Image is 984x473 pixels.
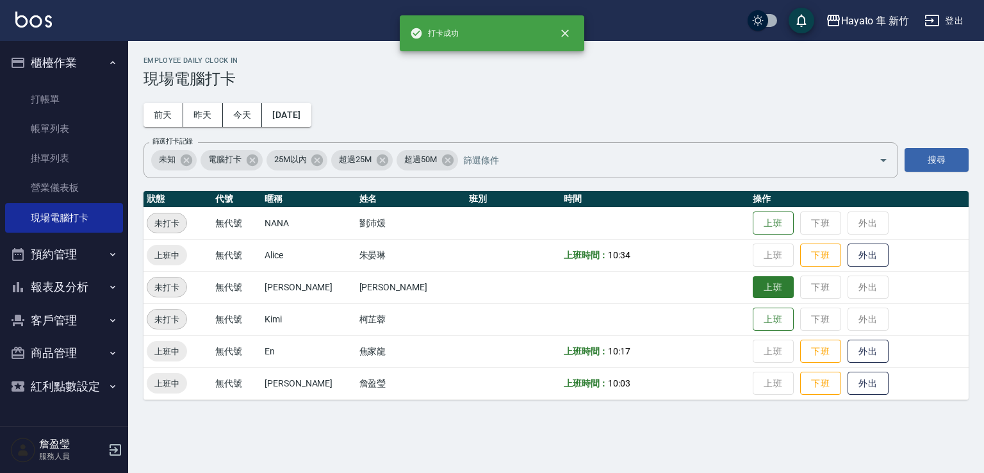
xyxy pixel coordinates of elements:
[143,191,212,208] th: 狀態
[800,372,841,395] button: 下班
[143,56,969,65] h2: Employee Daily Clock In
[410,27,459,40] span: 打卡成功
[5,144,123,173] a: 掛單列表
[841,13,909,29] div: Hayato 隼 新竹
[466,191,561,208] th: 班別
[397,153,445,166] span: 超過50M
[800,340,841,363] button: 下班
[356,191,466,208] th: 姓名
[5,114,123,144] a: 帳單列表
[564,346,609,356] b: 上班時間：
[147,217,186,230] span: 未打卡
[10,437,36,463] img: Person
[15,12,52,28] img: Logo
[5,304,123,337] button: 客戶管理
[331,150,393,170] div: 超過25M
[5,46,123,79] button: 櫃檯作業
[147,249,187,262] span: 上班中
[152,137,193,146] label: 篩選打卡記錄
[750,191,969,208] th: 操作
[212,367,261,399] td: 無代號
[873,150,894,170] button: Open
[201,153,249,166] span: 電腦打卡
[821,8,914,34] button: Hayato 隼 新竹
[261,335,356,367] td: En
[5,203,123,233] a: 現場電腦打卡
[39,451,104,462] p: 服務人員
[212,271,261,303] td: 無代號
[143,70,969,88] h3: 現場電腦打卡
[905,148,969,172] button: 搜尋
[5,238,123,271] button: 預約管理
[151,153,183,166] span: 未知
[331,153,379,166] span: 超過25M
[147,281,186,294] span: 未打卡
[753,276,794,299] button: 上班
[266,153,315,166] span: 25M以內
[753,308,794,331] button: 上班
[5,173,123,203] a: 營業儀表板
[212,239,261,271] td: 無代號
[262,103,311,127] button: [DATE]
[261,367,356,399] td: [PERSON_NAME]
[212,303,261,335] td: 無代號
[800,244,841,267] button: 下班
[183,103,223,127] button: 昨天
[753,212,794,235] button: 上班
[39,438,104,451] h5: 詹盈瑩
[261,303,356,335] td: Kimi
[356,207,466,239] td: 劉沛煖
[460,149,857,171] input: 篩選條件
[143,103,183,127] button: 前天
[147,345,187,358] span: 上班中
[564,378,609,388] b: 上班時間：
[212,335,261,367] td: 無代號
[151,150,197,170] div: 未知
[201,150,263,170] div: 電腦打卡
[5,85,123,114] a: 打帳單
[261,239,356,271] td: Alice
[356,335,466,367] td: 焦家龍
[564,250,609,260] b: 上班時間：
[608,250,630,260] span: 10:34
[5,370,123,403] button: 紅利點數設定
[261,191,356,208] th: 暱稱
[356,367,466,399] td: 詹盈瑩
[608,378,630,388] span: 10:03
[608,346,630,356] span: 10:17
[261,207,356,239] td: NANA
[848,244,889,267] button: 外出
[356,271,466,303] td: [PERSON_NAME]
[848,340,889,363] button: 外出
[848,372,889,395] button: 外出
[356,303,466,335] td: 柯芷蓉
[5,270,123,304] button: 報表及分析
[919,9,969,33] button: 登出
[5,336,123,370] button: 商品管理
[266,150,328,170] div: 25M以內
[397,150,458,170] div: 超過50M
[147,313,186,326] span: 未打卡
[212,191,261,208] th: 代號
[356,239,466,271] td: 朱晏琳
[261,271,356,303] td: [PERSON_NAME]
[212,207,261,239] td: 無代號
[561,191,750,208] th: 時間
[551,19,579,47] button: close
[789,8,814,33] button: save
[147,377,187,390] span: 上班中
[223,103,263,127] button: 今天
